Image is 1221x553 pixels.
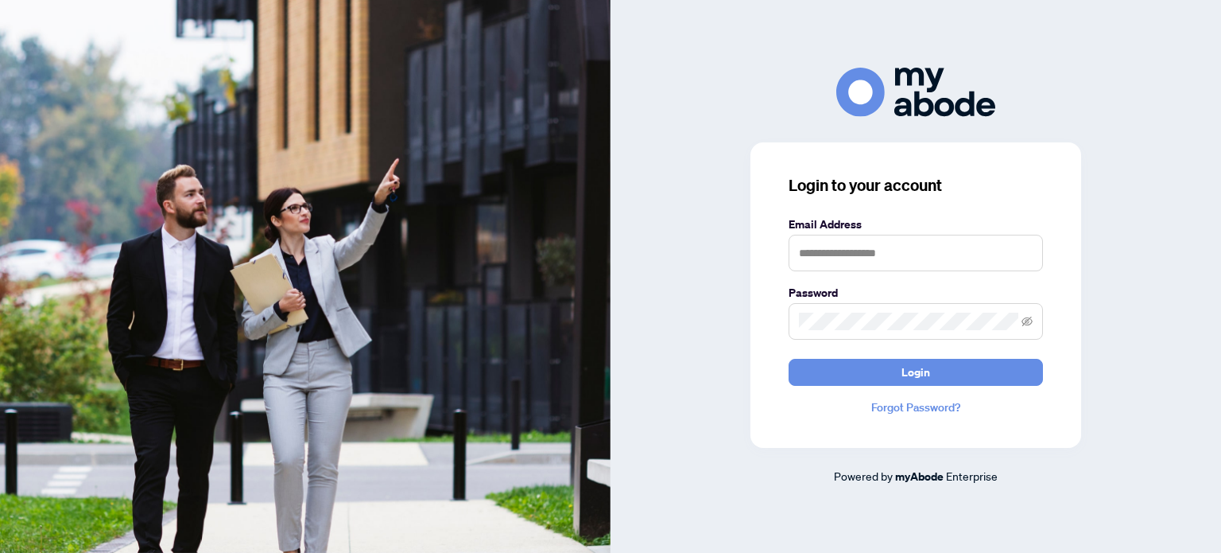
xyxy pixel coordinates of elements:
[789,216,1043,233] label: Email Address
[789,174,1043,197] h3: Login to your account
[789,359,1043,386] button: Login
[901,360,930,385] span: Login
[789,284,1043,302] label: Password
[895,468,944,485] a: myAbode
[1021,316,1033,327] span: eye-invisible
[946,469,998,483] span: Enterprise
[836,68,995,116] img: ma-logo
[834,469,893,483] span: Powered by
[789,399,1043,416] a: Forgot Password?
